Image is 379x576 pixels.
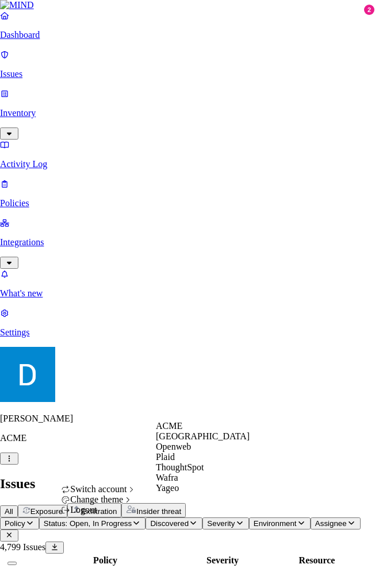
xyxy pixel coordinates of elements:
span: ThoughtSpot [156,462,204,472]
div: Logout [61,505,136,515]
span: Wafra [156,473,178,482]
span: Yageo [156,483,179,493]
span: ACME [156,421,182,431]
span: Switch account [70,484,127,494]
span: Openweb [156,442,191,451]
span: Plaid [156,452,175,462]
span: [GEOGRAPHIC_DATA] [156,431,250,441]
span: Change theme [70,494,123,504]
